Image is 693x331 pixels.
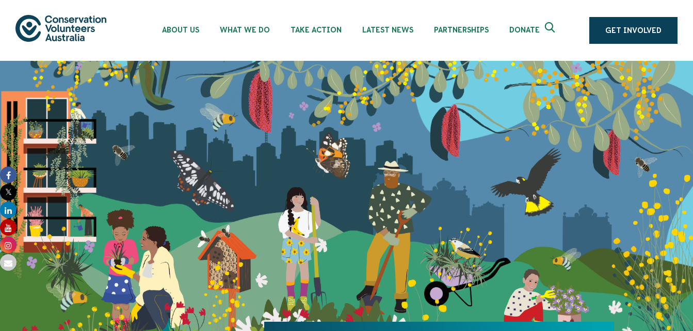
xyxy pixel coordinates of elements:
span: Latest News [362,26,413,34]
span: Expand search box [545,22,558,39]
span: Partnerships [434,26,489,34]
span: Take Action [291,26,342,34]
button: Expand search box Close search box [539,18,563,43]
a: Get Involved [589,17,678,44]
span: About Us [162,26,199,34]
img: logo.svg [15,15,106,41]
span: What We Do [220,26,270,34]
span: Donate [509,26,540,34]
